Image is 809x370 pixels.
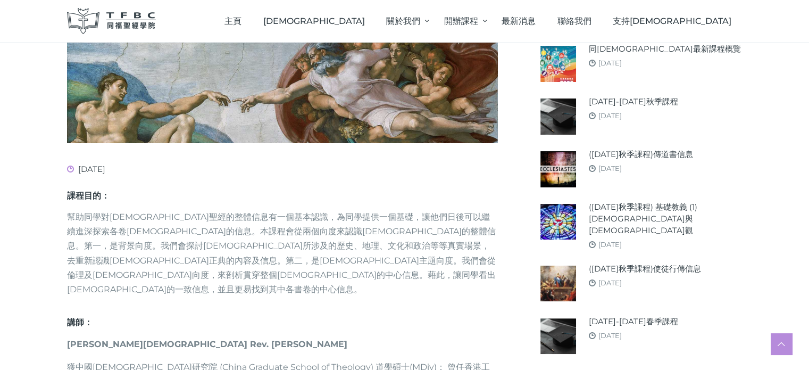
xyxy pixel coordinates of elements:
[540,98,576,134] img: 2025-26年秋季課程
[540,151,576,187] img: (2025年秋季課程)傳道書信息
[613,16,731,26] span: 支持[DEMOGRAPHIC_DATA]
[598,240,622,249] a: [DATE]
[540,318,576,354] img: 2024-25年春季課程
[589,43,741,55] a: 同[DEMOGRAPHIC_DATA]最新課程概覽
[546,5,602,37] a: 聯絡我們
[502,16,536,26] span: 最新消息
[598,59,622,67] a: [DATE]
[598,278,622,287] a: [DATE]
[598,331,622,340] a: [DATE]
[67,164,105,174] span: [DATE]
[589,316,678,327] a: [DATE]-[DATE]春季課程
[771,333,792,355] a: Scroll to top
[589,263,701,275] a: ([DATE]秋季課程)使徒行傳信息
[444,16,478,26] span: 開辦課程
[67,317,93,327] strong: 講師：
[540,204,576,240] img: (2025年秋季課程) 基礎教義 (1) 聖靈觀與教會觀
[540,266,576,301] img: (2025年秋季課程)使徒行傳信息
[589,201,743,236] a: ([DATE]秋季課程) 基礎教義 (1) [DEMOGRAPHIC_DATA]與[DEMOGRAPHIC_DATA]觀
[540,46,576,81] img: 同福聖經學院最新課程概覽
[376,5,433,37] a: 關於我們
[602,5,743,37] a: 支持[DEMOGRAPHIC_DATA]
[491,5,547,37] a: 最新消息
[67,339,350,349] strong: [PERSON_NAME][DEMOGRAPHIC_DATA] Rev. [PERSON_NAME]
[386,16,420,26] span: 關於我們
[589,96,678,108] a: [DATE]-[DATE]秋季課程
[598,164,622,172] a: [DATE]
[557,16,591,26] span: 聯絡我們
[224,16,241,26] span: 主頁
[214,5,253,37] a: 主頁
[67,191,110,201] strong: 課程目的：
[67,210,498,297] p: 幫助同學對[DEMOGRAPHIC_DATA]聖經的整體信息有一個基本認識，為同學提供一個基礎，讓他們日後可以繼續進深探索各卷[DEMOGRAPHIC_DATA]的信息。本課程會從兩個向度來認識...
[433,5,490,37] a: 開辦課程
[263,16,365,26] span: [DEMOGRAPHIC_DATA]
[67,8,156,34] img: 同福聖經學院 TFBC
[598,111,622,120] a: [DATE]
[252,5,376,37] a: [DEMOGRAPHIC_DATA]
[589,149,693,160] a: ([DATE]秋季課程)傳道書信息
